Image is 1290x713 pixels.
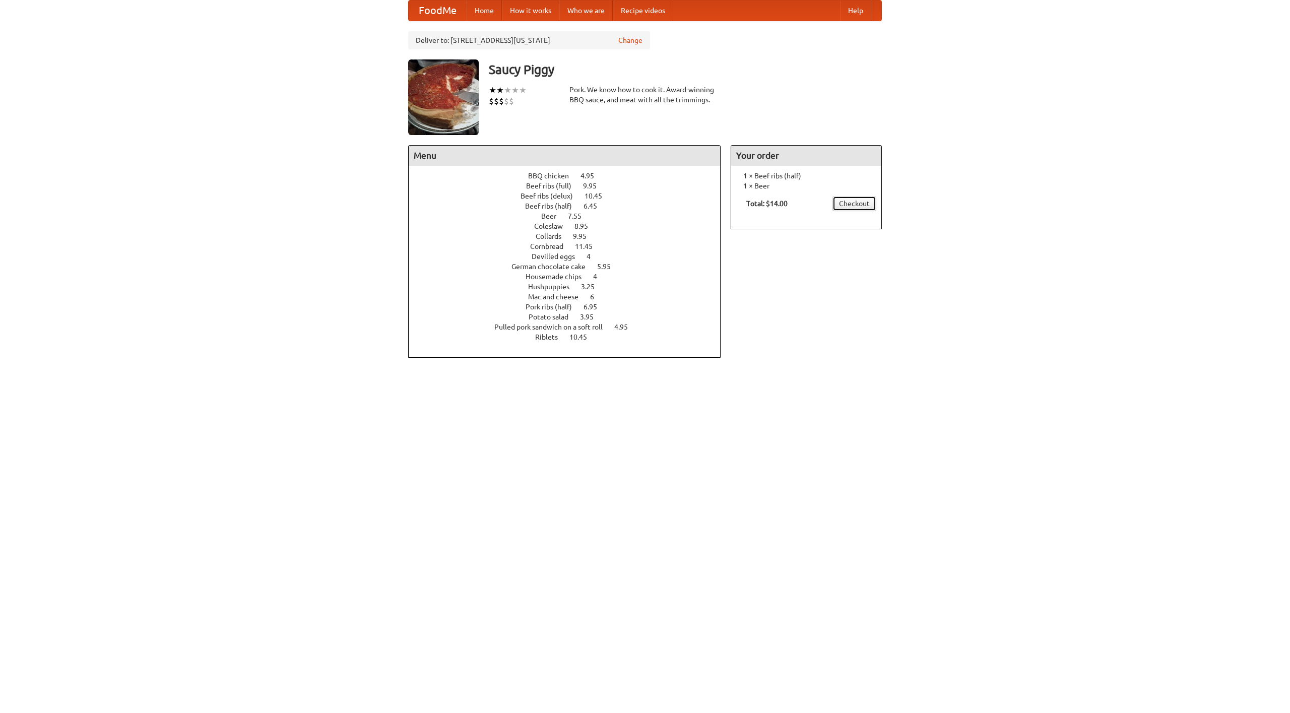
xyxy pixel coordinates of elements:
a: Hushpuppies 3.25 [528,283,613,291]
h4: Your order [731,146,881,166]
a: Change [618,35,642,45]
li: $ [509,96,514,107]
a: Beef ribs (half) 6.45 [525,202,616,210]
h4: Menu [409,146,720,166]
img: angular.jpg [408,59,479,135]
span: 4.95 [614,323,638,331]
span: Pork ribs (half) [526,303,582,311]
span: German chocolate cake [511,263,596,271]
span: Coleslaw [534,222,573,230]
span: Pulled pork sandwich on a soft roll [494,323,613,331]
a: Pulled pork sandwich on a soft roll 4.95 [494,323,647,331]
li: $ [489,96,494,107]
a: Devilled eggs 4 [532,252,609,261]
li: ★ [496,85,504,96]
li: $ [504,96,509,107]
span: BBQ chicken [528,172,579,180]
a: Who we are [559,1,613,21]
span: 7.55 [568,212,592,220]
span: 6.45 [584,202,607,210]
span: 9.95 [583,182,607,190]
span: 9.95 [573,232,597,240]
a: BBQ chicken 4.95 [528,172,613,180]
span: Devilled eggs [532,252,585,261]
a: German chocolate cake 5.95 [511,263,629,271]
a: Beer 7.55 [541,212,600,220]
b: Total: $14.00 [746,200,788,208]
a: Beef ribs (delux) 10.45 [521,192,621,200]
a: Coleslaw 8.95 [534,222,607,230]
li: 1 × Beef ribs (half) [736,171,876,181]
span: Mac and cheese [528,293,589,301]
a: Help [840,1,871,21]
span: 11.45 [575,242,603,250]
span: 6.95 [584,303,607,311]
a: Riblets 10.45 [535,333,606,341]
span: Collards [536,232,571,240]
a: Mac and cheese 6 [528,293,613,301]
span: 10.45 [569,333,597,341]
li: ★ [504,85,511,96]
a: Checkout [832,196,876,211]
div: Pork. We know how to cook it. Award-winning BBQ sauce, and meat with all the trimmings. [569,85,721,105]
span: Beef ribs (full) [526,182,582,190]
a: Pork ribs (half) 6.95 [526,303,616,311]
span: Hushpuppies [528,283,579,291]
li: $ [499,96,504,107]
a: FoodMe [409,1,467,21]
span: Beef ribs (delux) [521,192,583,200]
span: Cornbread [530,242,573,250]
a: Collards 9.95 [536,232,605,240]
span: Beef ribs (half) [525,202,582,210]
span: 6 [590,293,604,301]
span: 4.95 [580,172,604,180]
a: Recipe videos [613,1,673,21]
span: 3.95 [580,313,604,321]
a: How it works [502,1,559,21]
li: ★ [511,85,519,96]
a: Potato salad 3.95 [529,313,612,321]
span: 3.25 [581,283,605,291]
li: ★ [489,85,496,96]
span: 4 [593,273,607,281]
span: 8.95 [574,222,598,230]
span: Potato salad [529,313,578,321]
div: Deliver to: [STREET_ADDRESS][US_STATE] [408,31,650,49]
span: Riblets [535,333,568,341]
li: 1 × Beer [736,181,876,191]
span: 10.45 [585,192,612,200]
a: Home [467,1,502,21]
a: Beef ribs (full) 9.95 [526,182,615,190]
span: 5.95 [597,263,621,271]
span: Housemade chips [526,273,592,281]
span: Beer [541,212,566,220]
li: $ [494,96,499,107]
li: ★ [519,85,527,96]
a: Cornbread 11.45 [530,242,611,250]
span: 4 [587,252,601,261]
h3: Saucy Piggy [489,59,882,80]
a: Housemade chips 4 [526,273,616,281]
